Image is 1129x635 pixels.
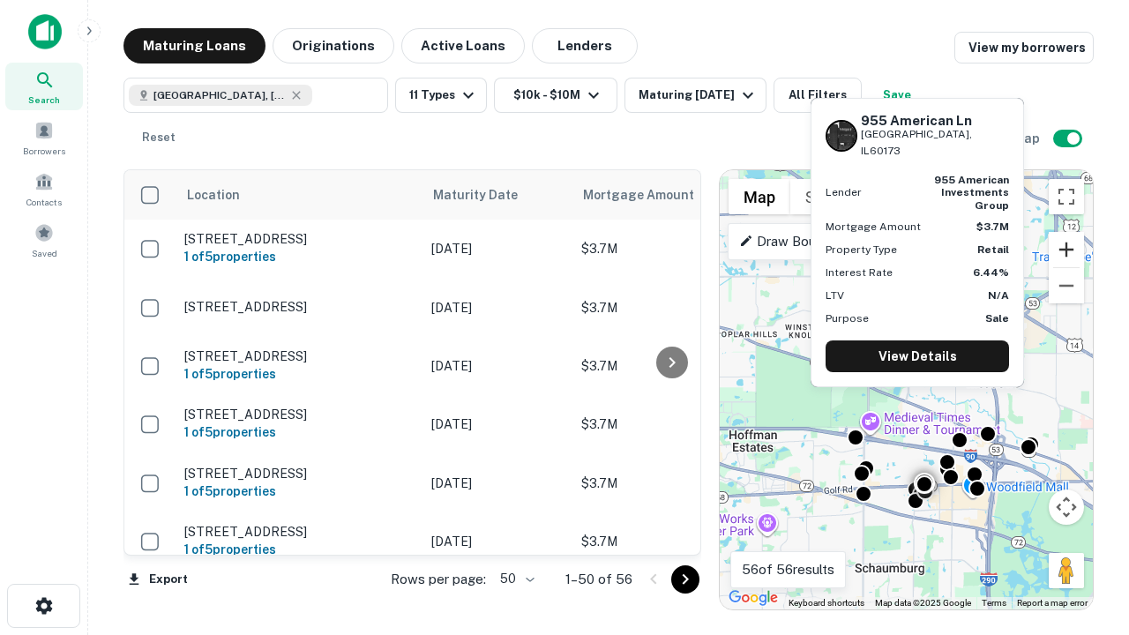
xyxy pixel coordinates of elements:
p: [DATE] [431,532,564,551]
div: Maturing [DATE] [639,85,759,106]
a: Report a map error [1017,598,1088,608]
a: View Details [826,340,1009,372]
th: Location [176,170,422,220]
p: [DATE] [431,356,564,376]
p: Purpose [826,310,869,326]
p: [DATE] [431,474,564,493]
p: [STREET_ADDRESS] [184,524,414,540]
button: Show satellite imagery [790,179,878,214]
img: Google [724,586,782,609]
span: Mortgage Amount [583,184,717,205]
p: [DATE] [431,298,564,317]
strong: $3.7M [976,220,1009,233]
strong: 955 american investments group [934,174,1009,212]
p: Mortgage Amount [826,219,921,235]
button: Go to next page [671,565,699,594]
p: $3.7M [581,239,758,258]
button: Zoom out [1049,268,1084,303]
p: Rows per page: [391,569,486,590]
button: $10k - $10M [494,78,617,113]
strong: Retail [977,243,1009,256]
h6: 1 of 5 properties [184,422,414,442]
p: $3.7M [581,415,758,434]
a: Borrowers [5,114,83,161]
a: Saved [5,216,83,264]
th: Mortgage Amount [572,170,766,220]
h6: 1 of 5 properties [184,364,414,384]
p: $3.7M [581,298,758,317]
p: $3.7M [581,356,758,376]
button: Show street map [729,179,790,214]
span: Map data ©2025 Google [875,598,971,608]
p: [GEOGRAPHIC_DATA], IL60173 [861,126,1009,160]
p: [DATE] [431,239,564,258]
span: Search [28,93,60,107]
button: Reset [131,120,187,155]
p: [STREET_ADDRESS] [184,231,414,247]
button: Maturing Loans [123,28,265,63]
a: Contacts [5,165,83,213]
span: [GEOGRAPHIC_DATA], [GEOGRAPHIC_DATA] [153,87,286,103]
button: Active Loans [401,28,525,63]
p: 56 of 56 results [742,559,834,580]
strong: 6.44% [973,266,1009,279]
a: Open this area in Google Maps (opens a new window) [724,586,782,609]
p: Interest Rate [826,265,893,280]
p: LTV [826,288,844,303]
p: Lender [826,184,862,200]
button: 11 Types [395,78,487,113]
button: Zoom in [1049,232,1084,267]
button: Map camera controls [1049,489,1084,525]
p: Draw Boundary [739,231,849,252]
a: Search [5,63,83,110]
span: Saved [32,246,57,260]
p: [STREET_ADDRESS] [184,466,414,482]
span: Location [186,184,240,205]
iframe: Chat Widget [1041,494,1129,579]
span: Contacts [26,195,62,209]
div: 0 0 [720,170,1093,609]
a: View my borrowers [954,32,1094,63]
div: 50 [493,566,537,592]
p: [STREET_ADDRESS] [184,407,414,422]
p: Property Type [826,242,897,258]
button: Lenders [532,28,638,63]
p: [STREET_ADDRESS] [184,299,414,315]
h6: 1 of 5 properties [184,540,414,559]
strong: N/A [988,289,1009,302]
strong: Sale [985,312,1009,325]
a: Terms (opens in new tab) [982,598,1006,608]
p: 1–50 of 56 [565,569,632,590]
button: Originations [273,28,394,63]
button: Toggle fullscreen view [1049,179,1084,214]
th: Maturity Date [422,170,572,220]
h6: 1 of 5 properties [184,247,414,266]
h6: 955 American Ln [861,113,1009,129]
span: Borrowers [23,144,65,158]
p: [STREET_ADDRESS] [184,348,414,364]
button: Keyboard shortcuts [789,597,864,609]
p: $3.7M [581,532,758,551]
button: Save your search to get updates of matches that match your search criteria. [869,78,925,113]
button: Export [123,566,192,593]
button: Maturing [DATE] [624,78,766,113]
h6: 1 of 5 properties [184,482,414,501]
button: All Filters [774,78,862,113]
p: [DATE] [431,415,564,434]
span: Maturity Date [433,184,541,205]
p: $3.7M [581,474,758,493]
img: capitalize-icon.png [28,14,62,49]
